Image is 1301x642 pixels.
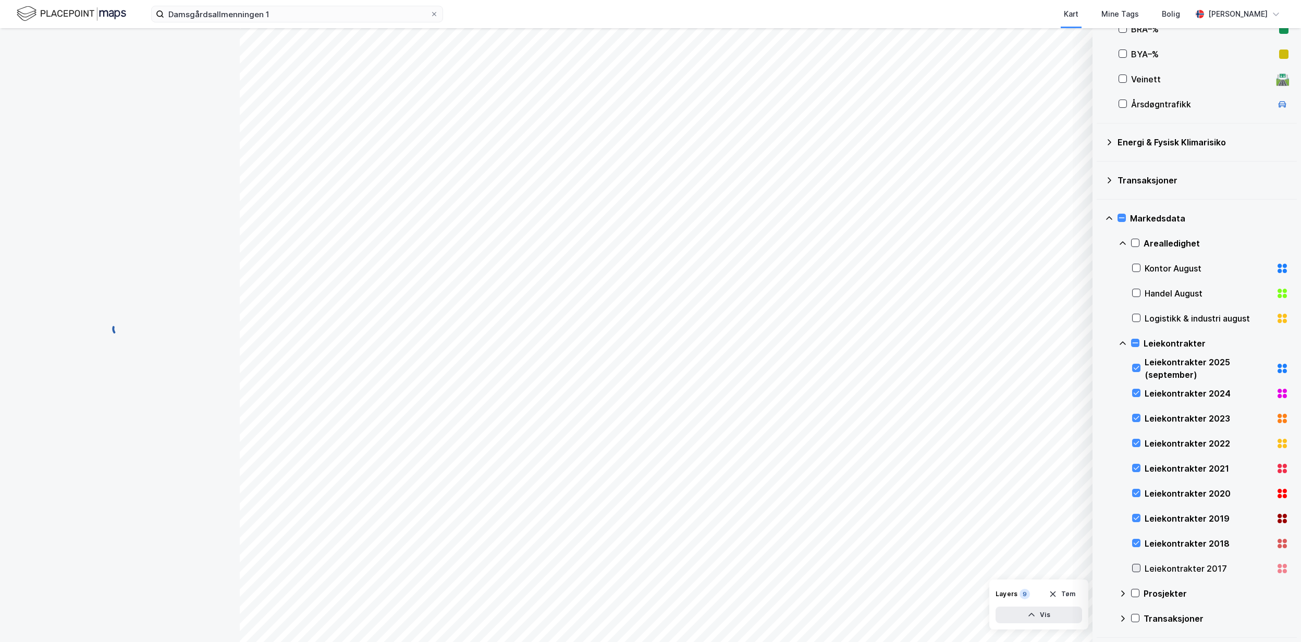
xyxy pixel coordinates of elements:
div: Leiekontrakter 2024 [1145,387,1272,400]
div: Leiekontrakter 2025 (september) [1145,356,1272,381]
div: Mine Tags [1101,8,1139,20]
div: Leiekontrakter [1144,337,1288,350]
div: Leiekontrakter 2022 [1145,437,1272,450]
div: Handel August [1145,287,1272,300]
div: [PERSON_NAME] [1208,8,1268,20]
div: Årsdøgntrafikk [1131,98,1272,110]
div: Transaksjoner [1144,612,1288,625]
input: Søk på adresse, matrikkel, gårdeiere, leietakere eller personer [164,6,430,22]
img: logo.f888ab2527a4732fd821a326f86c7f29.svg [17,5,126,23]
div: Veinett [1131,73,1272,85]
img: spinner.a6d8c91a73a9ac5275cf975e30b51cfb.svg [112,320,128,337]
div: BRA–% [1131,23,1275,35]
div: Logistikk & industri august [1145,312,1272,325]
div: Leiekontrakter 2018 [1145,537,1272,550]
div: Markedsdata [1130,212,1288,225]
div: Arealledighet [1144,237,1288,250]
div: Layers [996,590,1017,598]
div: Leiekontrakter 2021 [1145,462,1272,475]
div: Prosjekter [1144,587,1288,600]
div: Leiekontrakter 2017 [1145,562,1272,575]
div: 🛣️ [1275,72,1290,86]
div: Transaksjoner [1118,174,1288,187]
div: Kart [1064,8,1078,20]
iframe: Chat Widget [1249,592,1301,642]
button: Vis [996,607,1082,623]
div: Kontrollprogram for chat [1249,592,1301,642]
div: Leiekontrakter 2020 [1145,487,1272,500]
div: Bolig [1162,8,1180,20]
div: Energi & Fysisk Klimarisiko [1118,136,1288,149]
div: 9 [1020,589,1030,599]
div: Leiekontrakter 2023 [1145,412,1272,425]
div: BYA–% [1131,48,1275,60]
div: Kontor August [1145,262,1272,275]
div: Leiekontrakter 2019 [1145,512,1272,525]
button: Tøm [1042,586,1082,602]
